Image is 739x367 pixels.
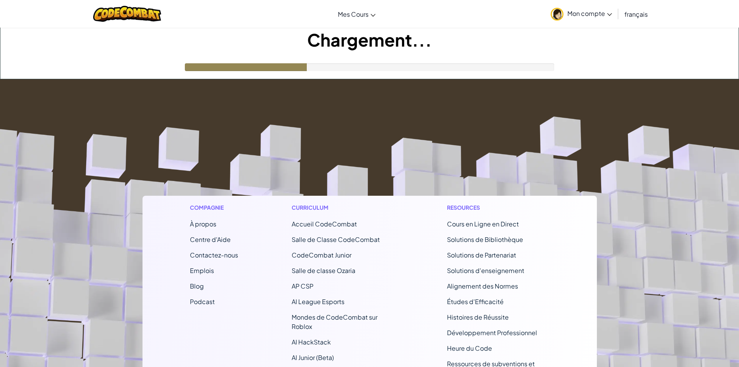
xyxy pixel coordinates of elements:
[292,338,331,346] a: AI HackStack
[190,297,215,306] a: Podcast
[190,251,238,259] span: Contactez-nous
[338,10,369,18] span: Mes Cours
[447,220,519,228] a: Cours en Ligne en Direct
[447,235,523,244] a: Solutions de Bibliothèque
[292,235,380,244] a: Salle de Classe CodeCombat
[624,10,648,18] span: français
[447,266,524,275] a: Solutions d'enseignement
[190,235,231,244] a: Centre d'Aide
[447,329,537,337] a: Développement Professionnel
[292,313,377,330] a: Mondes de CodeCombat sur Roblox
[447,344,492,352] a: Heure du Code
[447,251,516,259] a: Solutions de Partenariat
[190,204,238,212] h1: Compagnie
[447,204,549,212] h1: Resources
[447,282,518,290] a: Alignement des Normes
[547,2,616,26] a: Mon compte
[292,297,344,306] a: AI League Esports
[292,353,334,362] a: AI Junior (Beta)
[292,204,394,212] h1: Curriculum
[93,6,161,22] img: CodeCombat logo
[292,251,351,259] a: CodeCombat Junior
[334,3,379,24] a: Mes Cours
[292,282,313,290] a: AP CSP
[190,220,216,228] a: À propos
[190,282,204,290] a: Blog
[551,8,563,21] img: avatar
[567,9,612,17] span: Mon compte
[292,266,355,275] a: Salle de classe Ozaria
[447,313,509,321] a: Histoires de Réussite
[190,266,214,275] a: Emplois
[621,3,652,24] a: français
[0,28,739,52] h1: Chargement...
[447,297,504,306] a: Études d'Efficacité
[292,220,357,228] span: Accueil CodeCombat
